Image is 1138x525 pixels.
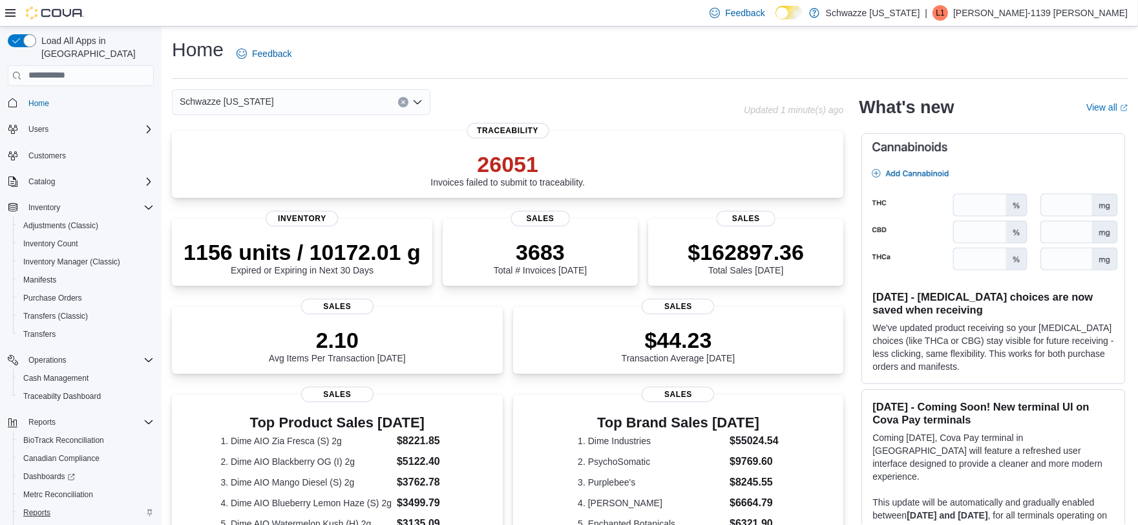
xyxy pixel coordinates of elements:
h1: Home [172,37,224,63]
a: BioTrack Reconciliation [18,433,109,448]
dd: $8245.55 [730,475,779,490]
span: Traceability [467,123,549,138]
dd: $8221.85 [397,433,454,449]
span: Inventory Count [18,236,154,252]
button: Home [3,94,159,112]
p: Updated 1 minute(s) ago [744,105,843,115]
span: Inventory [28,202,60,213]
button: Adjustments (Classic) [13,217,159,235]
p: Coming [DATE], Cova Pay terminal in [GEOGRAPHIC_DATA] will feature a refreshed user interface des... [872,431,1114,483]
span: Sales [511,211,570,226]
button: Inventory Count [13,235,159,253]
button: Operations [23,352,72,368]
button: Reports [23,414,61,430]
h3: Top Brand Sales [DATE] [578,415,779,431]
p: | [925,5,927,21]
button: Reports [3,413,159,431]
button: Manifests [13,271,159,289]
dd: $3499.79 [397,495,454,511]
span: Inventory Manager (Classic) [23,257,120,267]
div: Total # Invoices [DATE] [494,239,587,275]
span: BioTrack Reconciliation [18,433,154,448]
span: Reports [18,505,154,520]
a: Feedback [231,41,297,67]
p: 1156 units / 10172.01 g [184,239,421,265]
div: Expired or Expiring in Next 30 Days [184,239,421,275]
span: Metrc Reconciliation [23,489,93,500]
span: Transfers [23,329,56,339]
button: Inventory [23,200,65,215]
a: Metrc Reconciliation [18,487,98,502]
span: Sales [717,211,775,226]
input: Dark Mode [775,6,803,19]
button: Inventory [3,198,159,217]
button: Traceabilty Dashboard [13,387,159,405]
dt: 1. Dime AIO Zia Fresca (S) 2g [220,434,392,447]
div: Invoices failed to submit to traceability. [430,151,585,187]
span: Purchase Orders [18,290,154,306]
span: Cash Management [23,373,89,383]
a: Adjustments (Classic) [18,218,103,233]
span: Feedback [252,47,291,60]
dt: 3. Dime AIO Mango Diesel (S) 2g [220,476,392,489]
span: Inventory Manager (Classic) [18,254,154,270]
svg: External link [1120,104,1128,112]
button: Transfers (Classic) [13,307,159,325]
span: Reports [23,414,154,430]
dd: $9769.60 [730,454,779,469]
a: Purchase Orders [18,290,87,306]
span: Operations [28,355,67,365]
span: Users [28,124,48,134]
button: Users [23,122,54,137]
span: Schwazze [US_STATE] [180,94,274,109]
span: Inventory Count [23,239,78,249]
button: Cash Management [13,369,159,387]
button: Metrc Reconciliation [13,486,159,504]
a: Transfers [18,327,61,342]
dd: $3762.78 [397,475,454,490]
dt: 4. [PERSON_NAME] [578,497,724,509]
p: We've updated product receiving so your [MEDICAL_DATA] choices (like THCa or CBG) stay visible fo... [872,321,1114,373]
span: Purchase Orders [23,293,82,303]
span: Cash Management [18,370,154,386]
span: Customers [28,151,66,161]
span: Home [28,98,49,109]
dd: $5122.40 [397,454,454,469]
span: Traceabilty Dashboard [18,389,154,404]
h3: [DATE] - Coming Soon! New terminal UI on Cova Pay terminals [872,400,1114,426]
strong: [DATE] and [DATE] [907,510,987,520]
span: Transfers (Classic) [18,308,154,324]
div: Loretta-1139 Chavez [933,5,948,21]
p: $44.23 [622,327,735,353]
span: Sales [642,387,714,402]
dt: 1. Dime Industries [578,434,724,447]
dd: $6664.79 [730,495,779,511]
h3: Top Product Sales [DATE] [220,415,454,431]
p: [PERSON_NAME]-1139 [PERSON_NAME] [953,5,1128,21]
dt: 2. Dime AIO Blackberry OG (I) 2g [220,455,392,468]
div: Total Sales [DATE] [688,239,804,275]
span: Customers [23,147,154,164]
h3: [DATE] - [MEDICAL_DATA] choices are now saved when receiving [872,290,1114,316]
button: BioTrack Reconciliation [13,431,159,449]
span: Sales [642,299,714,314]
span: Canadian Compliance [23,453,100,464]
span: Manifests [18,272,154,288]
button: Users [3,120,159,138]
a: Cash Management [18,370,94,386]
span: Inventory [23,200,154,215]
img: Cova [26,6,84,19]
div: Avg Items Per Transaction [DATE] [269,327,406,363]
span: Traceabilty Dashboard [23,391,101,402]
span: Dashboards [23,471,75,482]
span: Manifests [23,275,56,285]
span: Canadian Compliance [18,451,154,466]
p: 3683 [494,239,587,265]
span: Metrc Reconciliation [18,487,154,502]
button: Clear input [398,97,408,107]
a: Inventory Count [18,236,83,252]
a: Reports [18,505,56,520]
span: Adjustments (Classic) [18,218,154,233]
p: 26051 [430,151,585,177]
